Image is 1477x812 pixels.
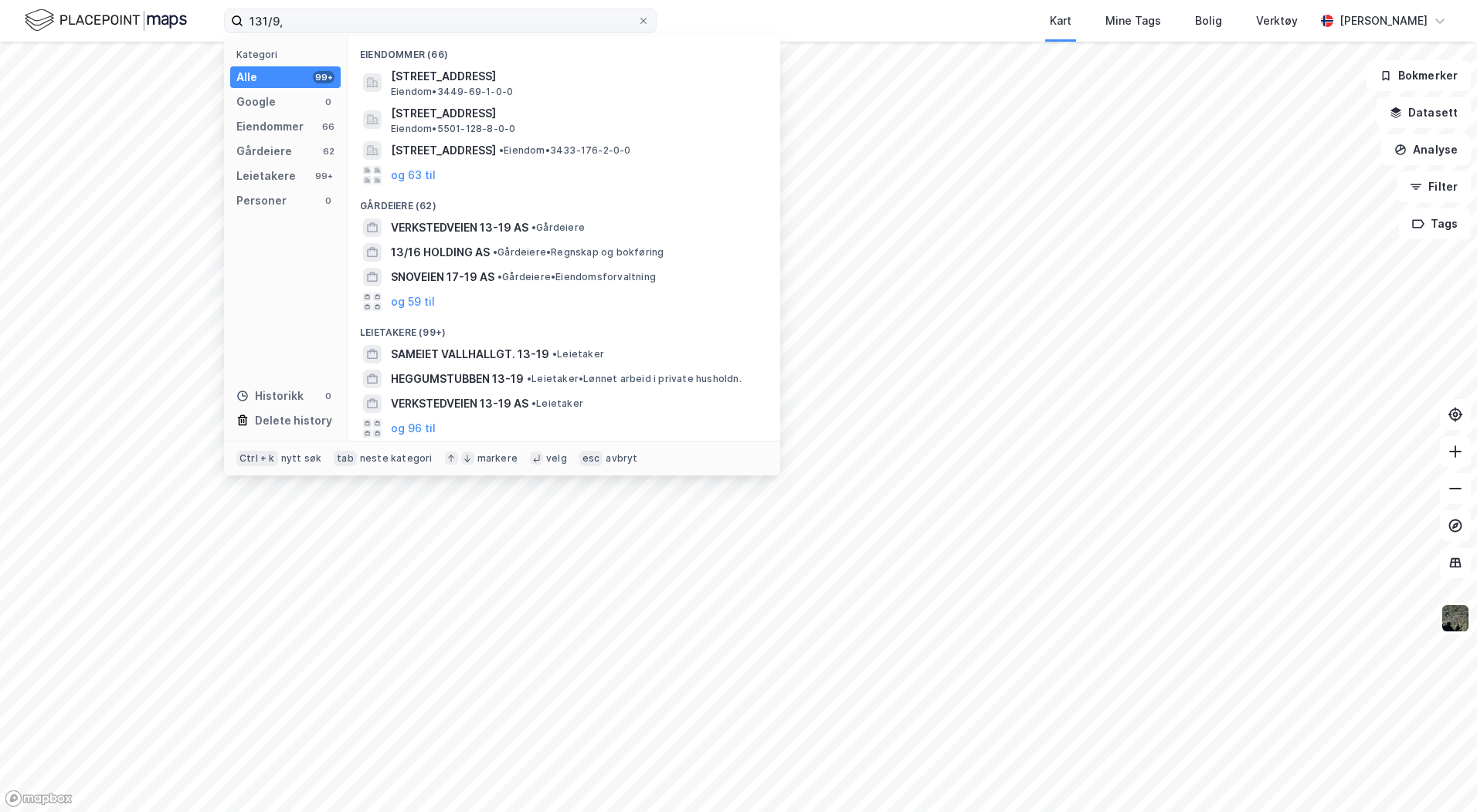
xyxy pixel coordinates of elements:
[391,86,513,98] span: Eiendom • 3449-69-1-0-0
[25,7,187,34] img: logo.f888ab2527a4732fd821a326f86c7f29.svg
[527,373,531,384] span: •
[1195,12,1222,30] div: Bolig
[334,451,357,466] div: tab
[391,123,515,135] span: Eiendom • 5501-128-8-0-0
[477,452,518,465] div: markere
[236,142,292,161] div: Gårdeiere
[391,218,528,237] span: VERKSTEDVEIEN 13-19 AS
[606,452,637,465] div: avbryt
[236,117,304,136] div: Eiendommer
[546,452,567,465] div: velg
[497,271,656,283] span: Gårdeiere • Eiendomsforvaltning
[1377,97,1471,128] button: Datasett
[348,314,780,342] div: Leietakere (99+)
[391,243,490,262] span: 13/16 HOLDING AS
[391,268,494,286] span: SNOVEIEN 17-19 AS
[1367,60,1471,91] button: Bokmerker
[531,398,583,410] span: Leietaker
[236,93,276,111] div: Google
[236,167,296,185] div: Leietakere
[391,394,528,413] span: VERKSTEDVEIEN 13-19 AS
[243,9,637,32] input: Søk på adresse, matrikkel, gårdeiere, leietakere eller personer
[531,222,585,234] span: Gårdeiere
[493,246,497,258] span: •
[527,373,742,385] span: Leietaker • Lønnet arbeid i private husholdn.
[391,370,524,388] span: HEGGUMSTUBBEN 13-19
[391,345,549,364] span: SAMEIET VALLHALLGT. 13-19
[322,390,334,402] div: 0
[391,166,436,184] button: og 63 til
[497,271,502,283] span: •
[281,452,322,465] div: nytt søk
[348,36,780,64] div: Eiendommer (66)
[391,141,496,160] span: [STREET_ADDRESS]
[552,348,604,360] span: Leietaker
[1105,12,1161,30] div: Mine Tags
[236,68,257,86] div: Alle
[1397,171,1471,202] button: Filter
[391,67,762,86] span: [STREET_ADDRESS]
[1399,208,1471,239] button: Tags
[255,411,332,430] div: Delete history
[1441,604,1470,633] img: 9k=
[493,246,664,259] span: Gårdeiere • Regnskap og bokføring
[236,387,304,405] div: Historikk
[360,452,433,465] div: neste kategori
[322,145,334,157] div: 62
[499,144,631,157] span: Eiendom • 3433-176-2-0-0
[322,195,334,207] div: 0
[1400,738,1477,812] iframe: Chat Widget
[322,120,334,133] div: 66
[1256,12,1298,30] div: Verktøy
[391,104,762,123] span: [STREET_ADDRESS]
[391,293,435,311] button: og 59 til
[313,71,334,83] div: 99+
[531,398,536,409] span: •
[499,144,504,156] span: •
[322,96,334,108] div: 0
[1050,12,1071,30] div: Kart
[391,419,436,438] button: og 96 til
[1339,12,1428,30] div: [PERSON_NAME]
[552,348,557,360] span: •
[236,191,287,210] div: Personer
[236,451,278,466] div: Ctrl + k
[236,49,341,60] div: Kategori
[1400,738,1477,812] div: Kontrollprogram for chat
[313,170,334,182] div: 99+
[1381,134,1471,165] button: Analyse
[531,222,536,233] span: •
[348,188,780,215] div: Gårdeiere (62)
[579,451,603,466] div: esc
[5,790,73,807] a: Mapbox homepage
